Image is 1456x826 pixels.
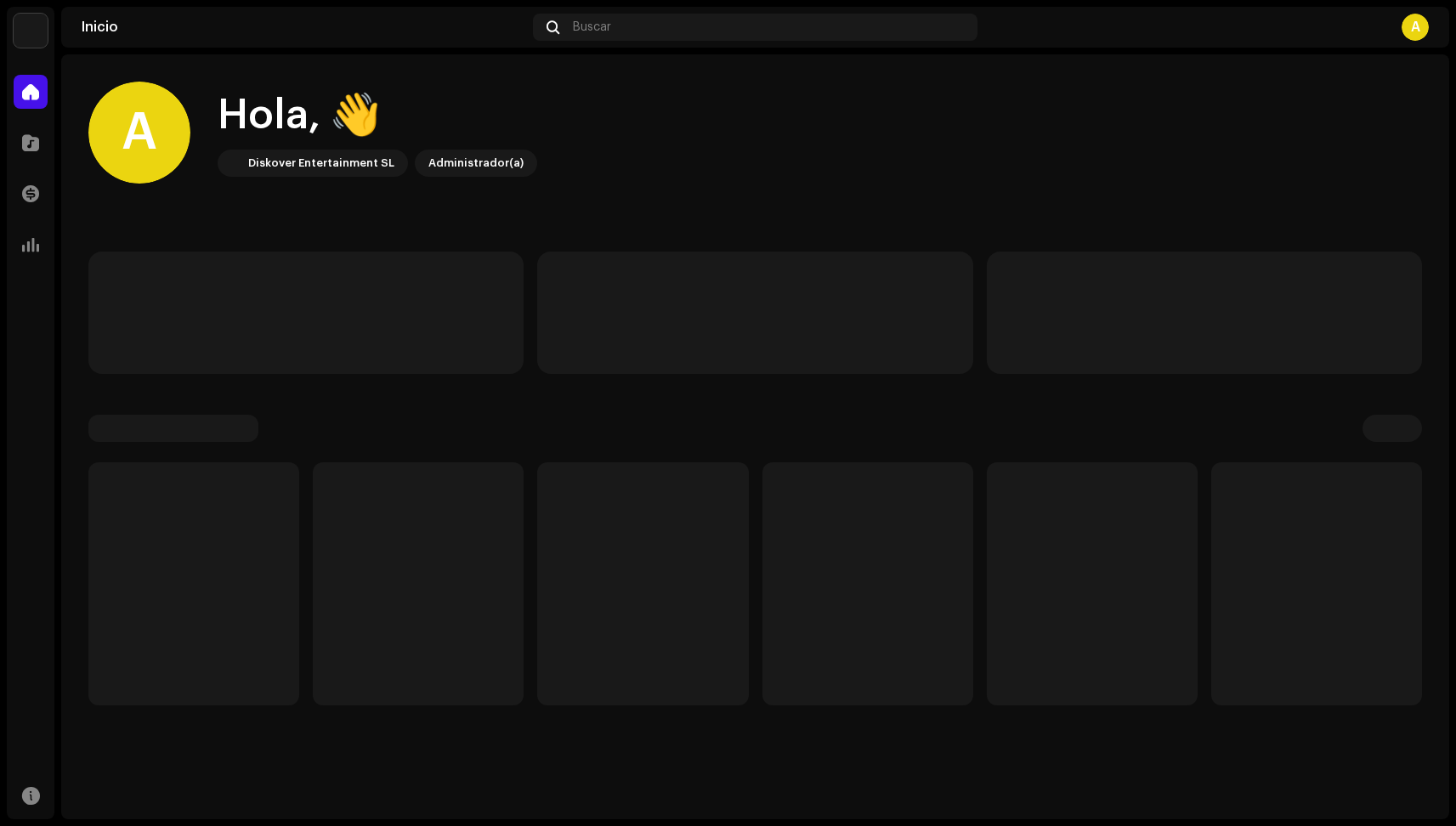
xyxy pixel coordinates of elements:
div: A [1402,14,1429,41]
div: Hola, 👋 [218,88,537,143]
span: Buscar [573,20,611,34]
img: 297a105e-aa6c-4183-9ff4-27133c00f2e2 [14,14,48,48]
div: Administrador(a) [428,153,524,173]
div: Diskover Entertainment SL [248,153,394,173]
img: 297a105e-aa6c-4183-9ff4-27133c00f2e2 [221,153,241,173]
div: Inicio [82,20,526,34]
div: A [88,82,190,184]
